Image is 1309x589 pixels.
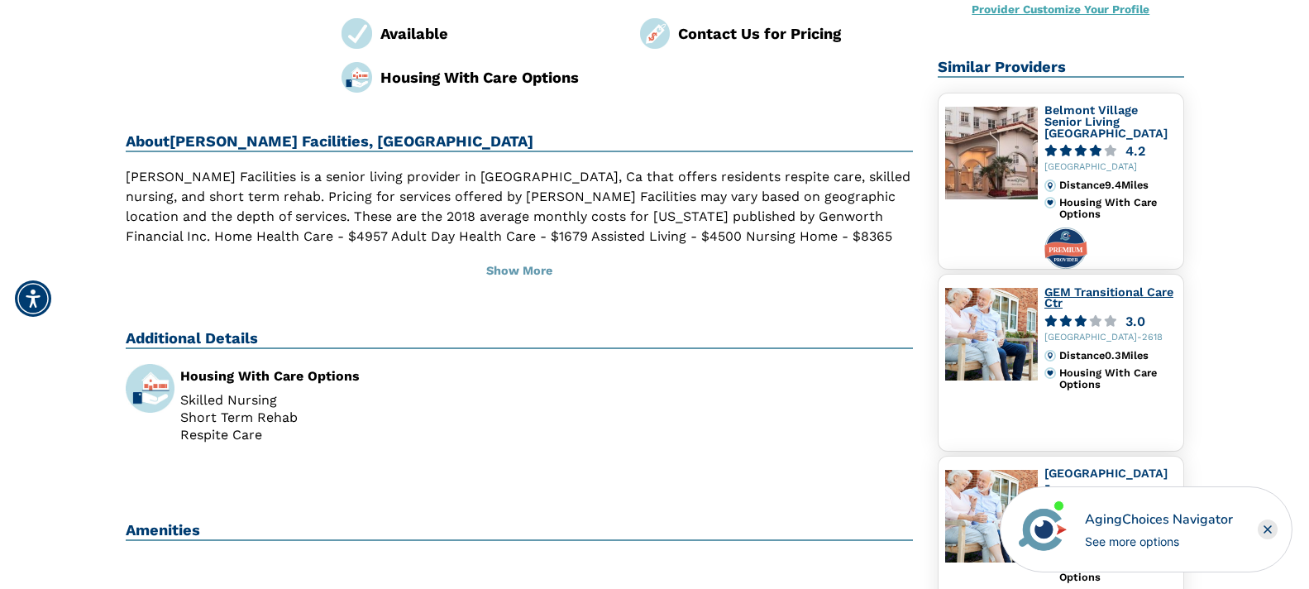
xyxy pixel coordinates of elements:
h2: Additional Details [126,329,914,349]
div: 4.2 [1125,145,1145,157]
img: primary.svg [1044,367,1056,379]
img: distance.svg [1044,180,1056,191]
div: [GEOGRAPHIC_DATA] [1044,162,1177,173]
p: [PERSON_NAME] Facilities is a senior living provider in [GEOGRAPHIC_DATA], Ca that offers residen... [126,167,914,266]
a: GEM Transitional Care Ctr [1044,285,1173,310]
a: Provider Customize Your Profile [972,2,1149,16]
a: 4.2 [1044,145,1177,157]
img: primary.svg [1044,197,1056,208]
div: Housing With Care Options [1059,197,1176,221]
button: Show More [126,253,914,290]
div: Close [1258,520,1278,539]
img: premium-profile-badge.svg [1044,227,1087,269]
div: Housing With Care Options [1059,367,1176,391]
div: Housing With Care Options [380,66,615,89]
div: Distance 0.3 Miles [1059,350,1176,362]
div: [GEOGRAPHIC_DATA]-2618 [1044,333,1177,343]
li: Skilled Nursing [180,394,507,407]
h2: Similar Providers [938,58,1184,78]
li: Short Term Rehab [180,411,507,424]
div: Contact Us for Pricing [678,22,913,45]
div: 3.0 [1125,315,1145,328]
h2: About [PERSON_NAME] Facilities, [GEOGRAPHIC_DATA] [126,132,914,152]
a: Belmont Village Senior Living [GEOGRAPHIC_DATA] [1044,103,1168,139]
div: AgingChoices Navigator [1085,510,1233,529]
img: distance.svg [1044,350,1056,362]
div: See more options [1085,533,1233,550]
div: Distance 9.4 Miles [1059,180,1176,191]
li: Respite Care [180,429,507,442]
div: Housing With Care Options [180,370,507,383]
a: [GEOGRAPHIC_DATA] - [GEOGRAPHIC_DATA] [1044,467,1168,502]
div: Accessibility Menu [15,280,51,317]
a: 3.0 [1044,315,1177,328]
h2: Amenities [126,521,914,541]
div: Available [380,22,615,45]
img: avatar [1015,501,1071,558]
